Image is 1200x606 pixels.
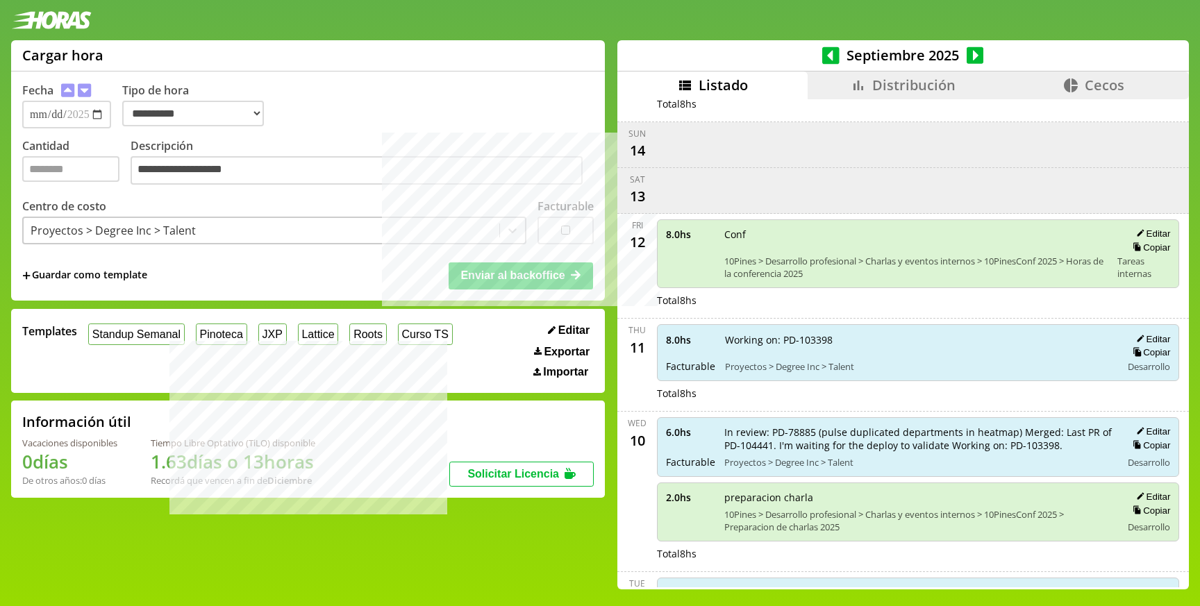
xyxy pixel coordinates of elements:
[22,156,119,182] input: Cantidad
[657,547,1180,560] div: Total 8 hs
[460,269,565,281] span: Enviar al backoffice
[1128,521,1170,533] span: Desarrollo
[657,97,1180,110] div: Total 8 hs
[632,219,643,231] div: Fri
[131,138,594,189] label: Descripción
[1128,346,1170,358] button: Copiar
[258,323,287,345] button: JXP
[1132,333,1170,345] button: Editar
[724,426,1112,452] span: In review: PD-78885 (pulse duplicated departments in heatmap) Merged: Last PR of PD-104441. I'm w...
[617,99,1189,587] div: scrollable content
[543,366,588,378] span: Importar
[629,578,645,589] div: Tue
[267,474,312,487] b: Diciembre
[628,417,647,429] div: Wed
[1132,426,1170,437] button: Editar
[626,429,649,451] div: 10
[131,156,583,185] textarea: Descripción
[657,294,1180,307] div: Total 8 hs
[630,174,645,185] div: Sat
[298,323,339,345] button: Lattice
[544,323,594,337] button: Editar
[666,360,715,373] span: Facturable
[537,199,594,214] label: Facturable
[467,468,559,480] span: Solicitar Licencia
[122,83,275,128] label: Tipo de hora
[196,323,247,345] button: Pinoteca
[666,333,715,346] span: 8.0 hs
[151,449,315,474] h1: 1.63 días o 13 horas
[1128,360,1170,373] span: Desarrollo
[22,138,131,189] label: Cantidad
[1128,505,1170,516] button: Copiar
[22,83,53,98] label: Fecha
[628,324,646,336] div: Thu
[122,101,264,126] select: Tipo de hora
[699,76,748,94] span: Listado
[544,346,590,358] span: Exportar
[1117,255,1170,280] span: Tareas internas
[1085,76,1124,94] span: Cecos
[666,426,715,439] span: 6.0 hs
[1132,228,1170,239] button: Editar
[724,255,1108,280] span: 10Pines > Desarrollo profesional > Charlas y eventos internos > 10PinesConf 2025 > Horas de la co...
[666,586,715,599] span: 8.0 hs
[22,474,117,487] div: De otros años: 0 días
[666,455,715,469] span: Facturable
[22,268,147,283] span: +Guardar como template
[398,323,453,345] button: Curso TS
[1128,456,1170,469] span: Desarrollo
[88,323,185,345] button: Standup Semanal
[22,323,77,339] span: Templates
[449,262,593,289] button: Enviar al backoffice
[31,223,196,238] div: Proyectos > Degree Inc > Talent
[530,345,594,359] button: Exportar
[724,228,1108,241] span: Conf
[22,437,117,449] div: Vacaciones disponibles
[657,387,1180,400] div: Total 8 hs
[22,449,117,474] h1: 0 días
[1128,242,1170,253] button: Copiar
[840,46,967,65] span: Septiembre 2025
[22,268,31,283] span: +
[11,11,92,29] img: logotipo
[1128,439,1170,451] button: Copiar
[725,333,1112,346] span: Working on: PD-103398
[22,199,106,214] label: Centro de costo
[349,323,386,345] button: Roots
[151,474,315,487] div: Recordá que vencen a fin de
[1132,491,1170,503] button: Editar
[666,228,715,241] span: 8.0 hs
[724,456,1112,469] span: Proyectos > Degree Inc > Talent
[628,128,646,140] div: Sun
[626,336,649,358] div: 11
[725,586,1112,599] span: PR 2 (dazzle) PD-104441: add text disclaimer, closed pd-86653
[558,324,590,337] span: Editar
[725,360,1112,373] span: Proyectos > Degree Inc > Talent
[22,412,131,431] h2: Información útil
[872,76,956,94] span: Distribución
[626,140,649,162] div: 14
[151,437,315,449] div: Tiempo Libre Optativo (TiLO) disponible
[626,231,649,253] div: 12
[724,491,1112,504] span: preparacion charla
[22,46,103,65] h1: Cargar hora
[666,491,715,504] span: 2.0 hs
[724,508,1112,533] span: 10Pines > Desarrollo profesional > Charlas y eventos internos > 10PinesConf 2025 > Preparacion de...
[1132,586,1170,598] button: Editar
[449,462,594,487] button: Solicitar Licencia
[626,185,649,208] div: 13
